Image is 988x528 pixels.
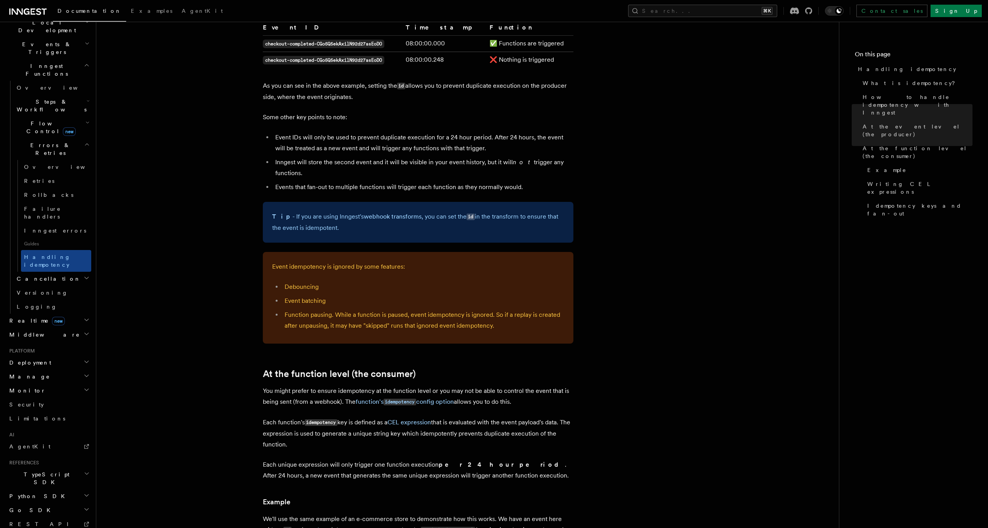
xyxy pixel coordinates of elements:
[21,160,91,174] a: Overview
[14,138,91,160] button: Errors & Retries
[513,158,534,166] em: not
[364,213,422,220] a: webhook transforms
[24,178,54,184] span: Retries
[305,419,337,426] code: idempotency
[9,401,44,408] span: Security
[273,182,573,193] li: Events that fan-out to multiple functions will trigger each function as they normally would.
[858,65,956,73] span: Handling idempotency
[273,132,573,154] li: Event IDs will only be used to prevent duplicate execution for a 24 hour period. After 24 hours, ...
[855,50,972,62] h4: On this page
[24,192,73,198] span: Rollbacks
[6,370,91,384] button: Manage
[14,141,84,157] span: Errors & Retries
[403,52,487,68] td: 08:00:00.248
[57,8,122,14] span: Documentation
[486,52,573,68] td: ❌ Nothing is triggered
[6,460,39,466] span: References
[17,290,68,296] span: Versioning
[21,224,91,238] a: Inngest errors
[263,497,290,507] a: Example
[6,384,91,398] button: Monitor
[17,304,57,310] span: Logging
[131,8,172,14] span: Examples
[177,2,227,21] a: AgentKit
[126,2,177,21] a: Examples
[867,180,972,196] span: Writing CEL expressions
[24,206,61,220] span: Failure handlers
[263,368,416,379] a: At the function level (the consumer)
[21,174,91,188] a: Retries
[17,85,97,91] span: Overview
[6,16,91,37] button: Local Development
[860,76,972,90] a: What is idempotency?
[387,419,431,426] a: CEL expression
[6,359,51,366] span: Deployment
[6,37,91,59] button: Events & Triggers
[6,503,91,517] button: Go SDK
[272,261,564,272] p: Event idempotency is ignored by some features:
[931,5,982,17] a: Sign Up
[6,356,91,370] button: Deployment
[6,81,91,314] div: Inngest Functions
[282,281,564,292] li: Debouncing
[6,471,84,486] span: TypeScript SDK
[486,23,573,36] th: Function
[825,6,844,16] button: Toggle dark mode
[263,417,573,450] p: Each function's key is defined as a that is evaluated with the event payload's data. The expressi...
[762,7,773,15] kbd: ⌘K
[263,40,384,48] code: checkout-completed-CGo5Q5ekAxilN92d27asEoDO
[439,461,565,468] strong: per 24 hour period
[6,62,84,78] span: Inngest Functions
[864,163,972,177] a: Example
[21,188,91,202] a: Rollbacks
[403,23,487,36] th: Timestamp
[9,415,65,422] span: Limitations
[356,398,454,405] a: function'sidempotencyconfig option
[6,467,91,489] button: TypeScript SDK
[182,8,223,14] span: AgentKit
[263,80,573,102] p: As you can see in the above example, setting the allows you to prevent duplicate execution on the...
[6,331,80,339] span: Middleware
[6,317,65,325] span: Realtime
[282,295,564,306] li: Event batching
[403,35,487,52] td: 08:00:00.000
[860,120,972,141] a: At the event level (the producer)
[21,238,91,250] span: Guides
[21,202,91,224] a: Failure handlers
[24,254,71,268] span: Handling idempotency
[6,489,91,503] button: Python SDK
[14,275,81,283] span: Cancellation
[863,79,960,87] span: What is idempotency?
[467,214,475,220] code: id
[14,272,91,286] button: Cancellation
[397,83,405,89] code: id
[263,56,384,64] code: checkout-completed-CGo5Q5ekAxilN92d27asEoDO
[856,5,927,17] a: Contact sales
[14,95,91,116] button: Steps & Workflows
[21,250,91,272] a: Handling idempotency
[863,144,972,160] span: At the function level (the consumer)
[263,459,573,481] p: Each unique expression will only trigger one function execution . After 24 hours, a new event tha...
[6,492,69,500] span: Python SDK
[6,412,91,426] a: Limitations
[263,112,573,123] p: Some other key points to note:
[6,432,14,438] span: AI
[263,386,573,408] p: You might prefer to ensure idempotency at the function level or you may not be able to control th...
[860,90,972,120] a: How to handle idempotency with Inngest
[24,228,86,234] span: Inngest errors
[14,116,91,138] button: Flow Controlnew
[9,521,75,527] span: REST API
[864,177,972,199] a: Writing CEL expressions
[628,5,777,17] button: Search...⌘K
[263,23,403,36] th: Event ID
[6,373,50,380] span: Manage
[867,202,972,217] span: Idempotency keys and fan-out
[9,443,50,450] span: AgentKit
[6,59,91,81] button: Inngest Functions
[863,123,972,138] span: At the event level (the producer)
[14,120,85,135] span: Flow Control
[6,506,55,514] span: Go SDK
[272,213,292,220] strong: Tip
[6,19,85,34] span: Local Development
[486,35,573,52] td: ✅ Functions are triggered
